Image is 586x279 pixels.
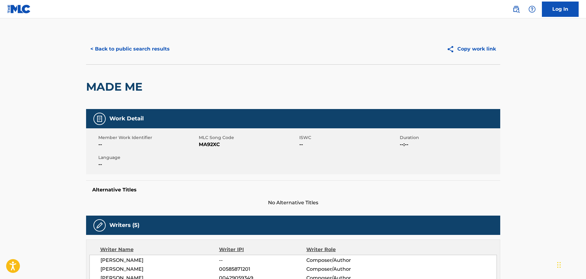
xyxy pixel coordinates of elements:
span: -- [98,141,197,148]
button: Copy work link [442,41,500,57]
span: Language [98,154,197,161]
span: -- [219,257,306,264]
span: 00585871201 [219,266,306,273]
span: --:-- [400,141,499,148]
span: Composer/Author [306,266,386,273]
img: MLC Logo [7,5,31,13]
span: No Alternative Titles [86,199,500,206]
span: Composer/Author [306,257,386,264]
span: -- [299,141,398,148]
div: Drag [557,256,561,274]
h5: Work Detail [109,115,144,122]
iframe: Chat Widget [555,250,586,279]
span: Member Work Identifier [98,134,197,141]
span: [PERSON_NAME] [100,257,219,264]
div: Writer Name [100,246,219,253]
span: MA92XC [199,141,298,148]
div: Help [526,3,538,15]
span: MLC Song Code [199,134,298,141]
img: search [512,6,520,13]
div: Writer Role [306,246,386,253]
a: Public Search [510,3,522,15]
div: Writer IPI [219,246,306,253]
span: ISWC [299,134,398,141]
img: Writers [96,222,103,229]
img: Work Detail [96,115,103,123]
h2: MADE ME [86,80,146,94]
h5: Writers (5) [109,222,139,229]
img: help [528,6,536,13]
img: Copy work link [447,45,457,53]
h5: Alternative Titles [92,187,494,193]
span: Duration [400,134,499,141]
a: Log In [542,2,579,17]
button: < Back to public search results [86,41,174,57]
span: [PERSON_NAME] [100,266,219,273]
span: -- [98,161,197,168]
